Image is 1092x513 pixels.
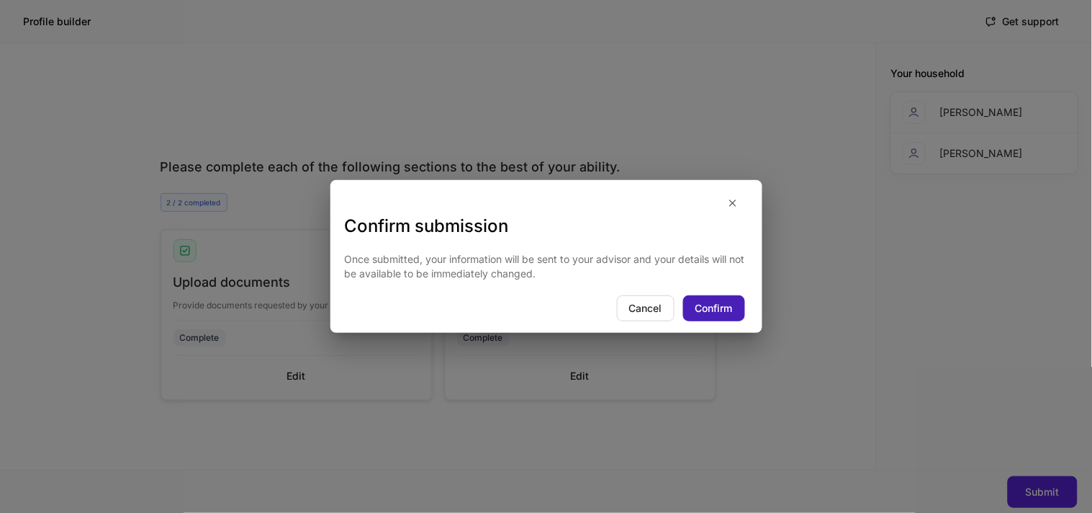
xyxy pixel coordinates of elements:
[617,295,674,321] button: Cancel
[629,303,662,313] div: Cancel
[683,295,745,321] button: Confirm
[695,303,733,313] div: Confirm
[345,252,748,281] p: Once submitted, your information will be sent to your advisor and your details will not be availa...
[345,215,748,238] h3: Confirm submission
